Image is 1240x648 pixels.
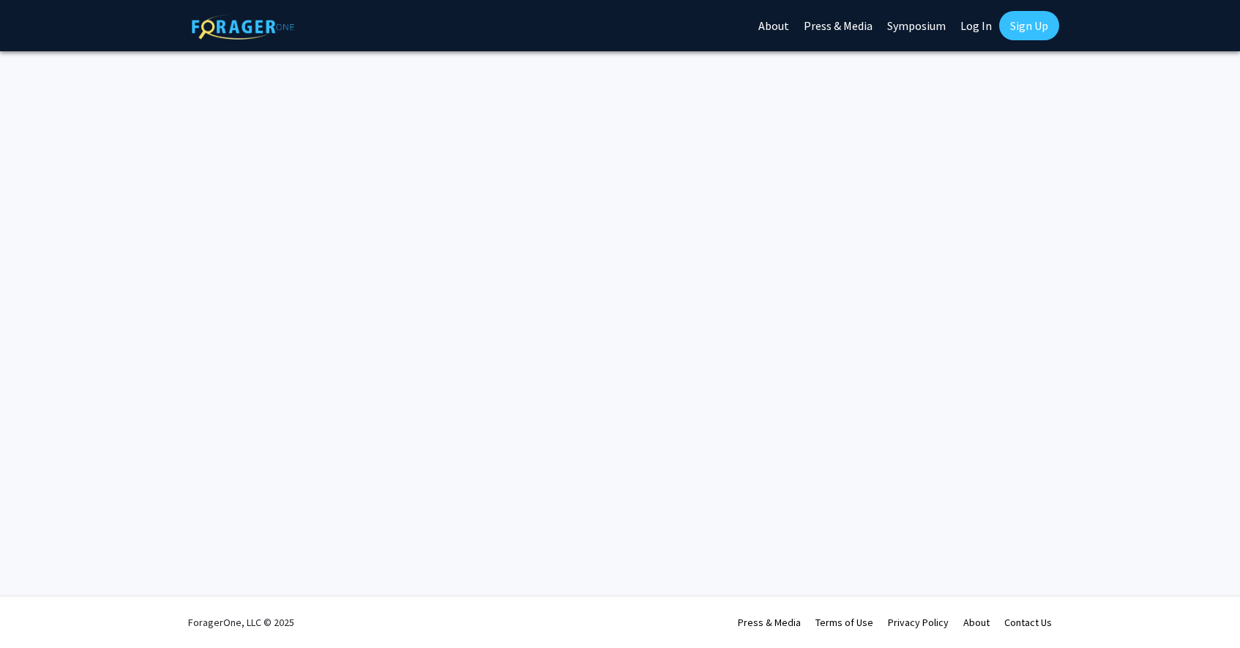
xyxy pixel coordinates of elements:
[1004,616,1052,629] a: Contact Us
[192,14,294,40] img: ForagerOne Logo
[815,616,873,629] a: Terms of Use
[188,597,294,648] div: ForagerOne, LLC © 2025
[738,616,801,629] a: Press & Media
[888,616,949,629] a: Privacy Policy
[999,11,1059,40] a: Sign Up
[963,616,990,629] a: About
